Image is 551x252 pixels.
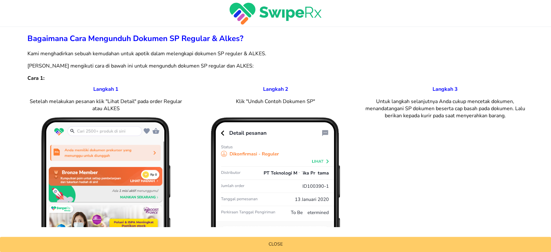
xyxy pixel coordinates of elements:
b: Cara 1: [27,75,45,82]
p: Setelah melakukan pesanan klik "Lihat Detail" pada order Regular atau ALKES [24,98,187,112]
p: [PERSON_NAME] mengikuti cara di bawah ini untuk mengunduh dokumen SP regular dan ALKES: [27,62,523,69]
p: Klik "Unduh Contoh Dokumen SP" [194,98,357,105]
p: Untuk langkah selanjutnya Anda cukup mencetak dokumen, menandatangani SP dokumen beserta cap basa... [363,98,526,119]
b: Langkah 2 [263,86,288,93]
p: Kami menghadirkan sebuah kemudahan untuk apotik dalam melengkapi dokumen SP reguler & ALKES. [27,50,523,57]
b: Langkah 3 [433,86,458,93]
b: Langkah 1 [93,86,118,93]
h2: Bagaimana Cara Mengunduh Dokumen SP Regular & Alkes? [27,33,523,44]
